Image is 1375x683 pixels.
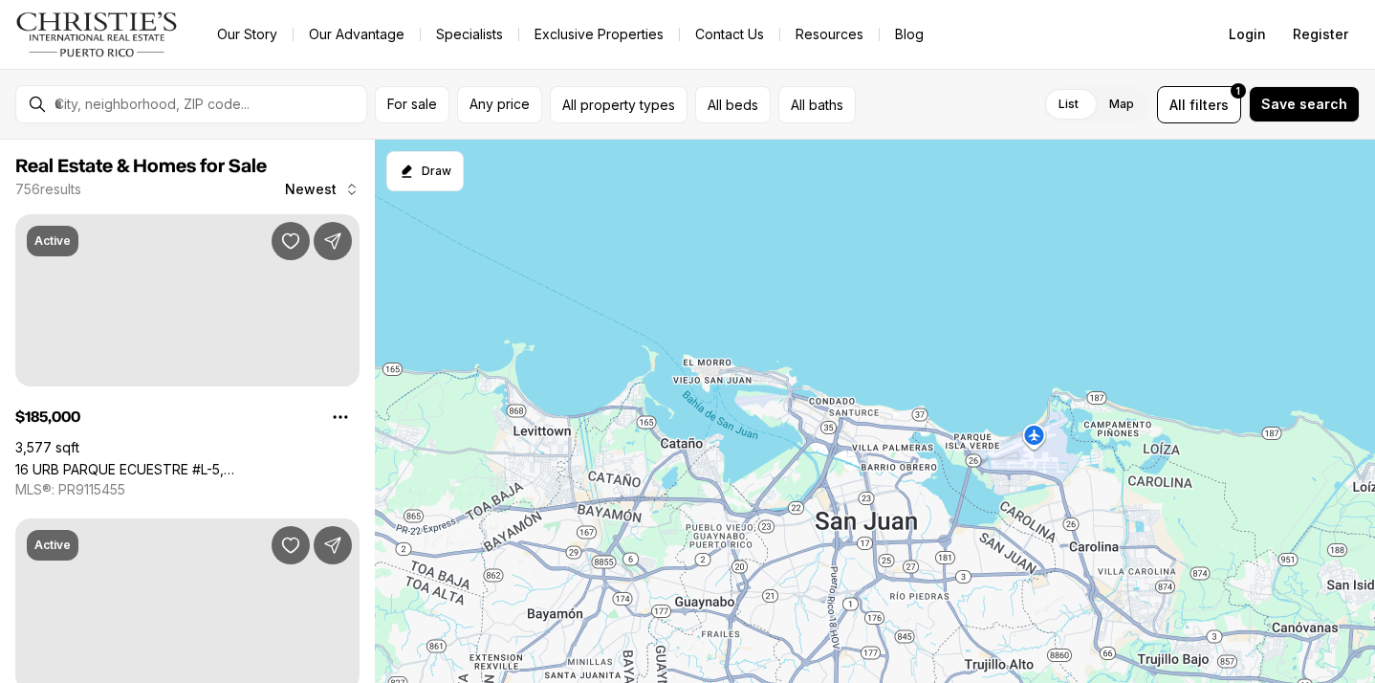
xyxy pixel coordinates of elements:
button: Save Property: GERONA URB VISTAMAR #613 [272,526,310,564]
a: 16 URB PARQUE ECUESTRE #L-5, CAROLINA PR, 00987 [15,461,360,477]
button: Register [1281,15,1360,54]
a: Specialists [421,21,518,48]
span: 1 [1236,83,1240,99]
img: logo [15,11,179,57]
p: 756 results [15,182,81,197]
button: Contact Us [680,21,779,48]
button: All beds [695,86,771,123]
button: Newest [273,170,371,209]
label: Map [1094,87,1149,121]
button: Start drawing [386,151,464,191]
span: Save search [1261,97,1347,112]
button: Login [1217,15,1277,54]
p: Active [34,233,71,249]
p: Active [34,538,71,553]
span: filters [1189,95,1229,115]
a: Our Advantage [294,21,420,48]
span: Login [1229,27,1266,42]
button: Allfilters1 [1157,86,1241,123]
a: Exclusive Properties [519,21,679,48]
span: Real Estate & Homes for Sale [15,157,267,176]
button: All property types [550,86,687,123]
a: Resources [780,21,879,48]
a: Blog [880,21,939,48]
a: Our Story [202,21,293,48]
span: Any price [469,97,530,112]
button: For sale [375,86,449,123]
button: Save search [1249,86,1360,122]
button: Any price [457,86,542,123]
button: All baths [778,86,856,123]
span: All [1169,95,1186,115]
span: For sale [387,97,437,112]
button: Property options [321,398,360,436]
button: Save Property: 16 URB PARQUE ECUESTRE #L-5 [272,222,310,260]
span: Newest [285,182,337,197]
span: Register [1293,27,1348,42]
label: List [1043,87,1094,121]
